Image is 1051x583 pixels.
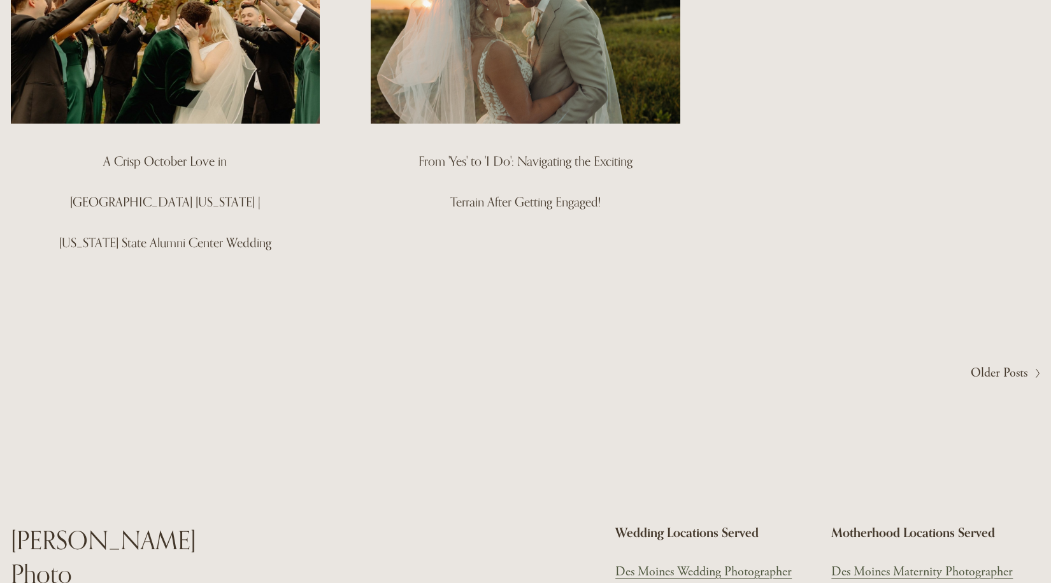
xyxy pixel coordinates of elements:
a: A Crisp October Love in [GEOGRAPHIC_DATA] [US_STATE] | [US_STATE] State Alumni Center Wedding [59,154,271,250]
a: From 'Yes' to 'I Do': Navigating the Exciting Terrain After Getting Engaged! [418,154,633,210]
a: Des Moines Maternity Photographer [831,562,1013,582]
a: Older Posts [525,363,1041,384]
strong: Motherhood Locations Served [831,524,995,540]
span: Older Posts [971,363,1027,384]
strong: Wedding Locations Served [615,524,759,540]
a: Des Moines Wedding Photographer [615,562,792,582]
